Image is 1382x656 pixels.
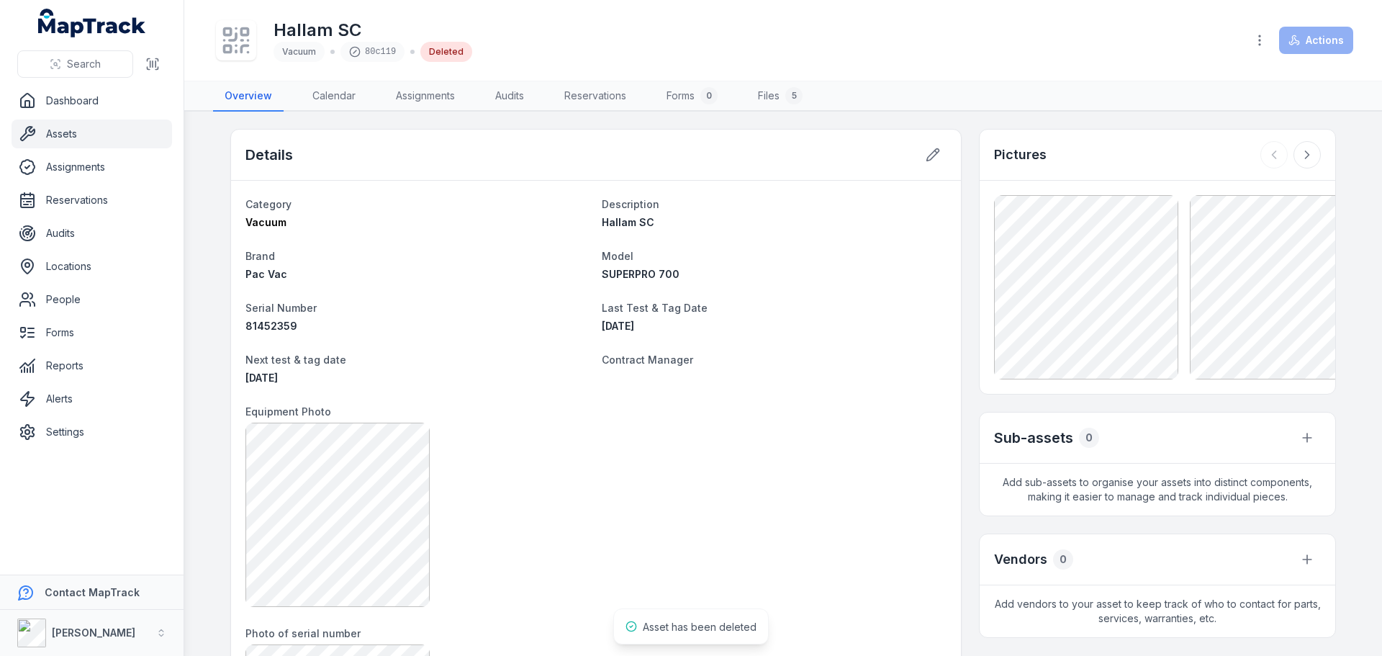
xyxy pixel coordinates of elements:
span: Category [245,198,292,210]
span: Add vendors to your asset to keep track of who to contact for parts, services, warranties, etc. [980,585,1335,637]
strong: Contact MapTrack [45,586,140,598]
span: SUPERPRO 700 [602,268,679,280]
span: [DATE] [245,372,278,384]
a: Forms [12,318,172,347]
strong: [PERSON_NAME] [52,626,135,639]
a: Assignments [12,153,172,181]
a: Locations [12,252,172,281]
a: Files5 [746,81,814,112]
span: Vacuum [282,46,316,57]
span: Next test & tag date [245,354,346,366]
a: Alerts [12,385,172,413]
button: Search [17,50,133,78]
span: Model [602,250,633,262]
h2: Sub-assets [994,428,1073,448]
div: 0 [700,87,718,104]
a: Settings [12,418,172,446]
span: Equipment Photo [245,405,331,418]
h2: Details [245,145,293,165]
div: 5 [785,87,803,104]
span: Contract Manager [602,354,693,366]
a: Reservations [12,186,172,215]
span: Search [67,57,101,71]
div: 0 [1079,428,1099,448]
div: 80c119 [340,42,405,62]
time: 8/5/2025, 12:00:00 AM [602,320,634,332]
div: 0 [1053,549,1073,570]
span: 81452359 [245,320,297,332]
span: Brand [245,250,275,262]
a: Reports [12,351,172,380]
div: Deleted [420,42,472,62]
a: MapTrack [38,9,146,37]
span: Hallam SC [602,216,654,228]
a: Assignments [384,81,466,112]
a: People [12,285,172,314]
a: Dashboard [12,86,172,115]
a: Calendar [301,81,367,112]
h1: Hallam SC [274,19,472,42]
a: Overview [213,81,284,112]
span: Last Test & Tag Date [602,302,708,314]
a: Reservations [553,81,638,112]
time: 2/5/2026, 12:00:00 AM [245,372,278,384]
a: Assets [12,120,172,148]
a: Audits [484,81,536,112]
span: Vacuum [245,216,286,228]
span: Serial Number [245,302,317,314]
h3: Vendors [994,549,1047,570]
span: Asset has been deleted [643,621,757,633]
span: Photo of serial number [245,627,361,639]
span: Pac Vac [245,268,287,280]
span: Description [602,198,659,210]
span: [DATE] [602,320,634,332]
a: Forms0 [655,81,729,112]
span: Add sub-assets to organise your assets into distinct components, making it easier to manage and t... [980,464,1335,516]
a: Audits [12,219,172,248]
h3: Pictures [994,145,1047,165]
